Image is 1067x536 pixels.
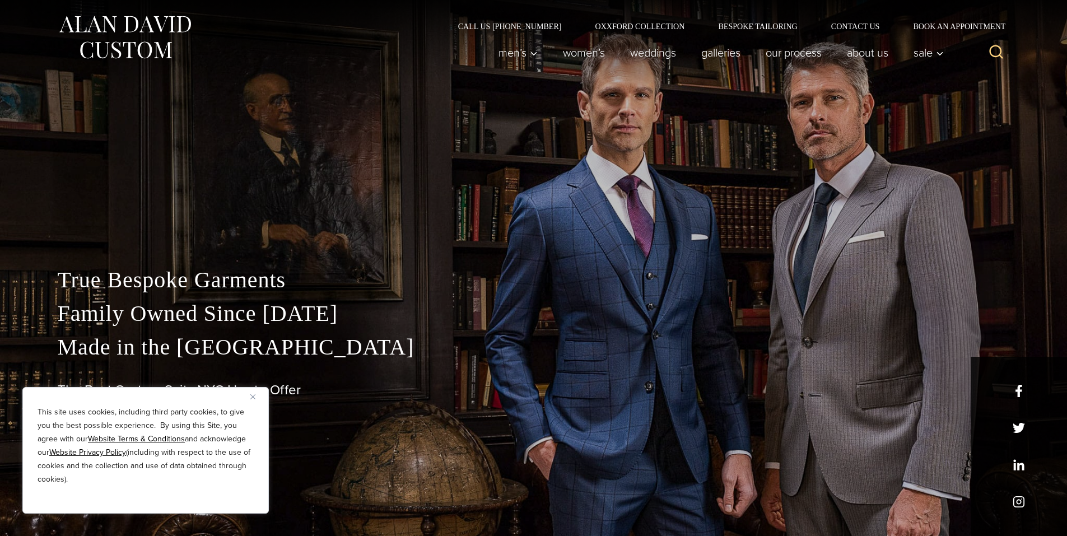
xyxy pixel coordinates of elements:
[486,41,949,64] nav: Primary Navigation
[896,22,1009,30] a: Book an Appointment
[58,12,192,62] img: Alan David Custom
[38,406,254,486] p: This site uses cookies, including third party cookies, to give you the best possible experience. ...
[834,41,901,64] a: About Us
[49,446,126,458] a: Website Privacy Policy
[88,433,185,445] a: Website Terms & Conditions
[250,394,255,399] img: Close
[441,22,579,30] a: Call Us [PHONE_NUMBER]
[441,22,1010,30] nav: Secondary Navigation
[688,41,753,64] a: Galleries
[914,47,944,58] span: Sale
[58,382,1010,398] h1: The Best Custom Suits NYC Has to Offer
[578,22,701,30] a: Oxxford Collection
[814,22,897,30] a: Contact Us
[701,22,814,30] a: Bespoke Tailoring
[550,41,617,64] a: Women’s
[498,47,538,58] span: Men’s
[753,41,834,64] a: Our Process
[250,390,264,403] button: Close
[58,263,1010,364] p: True Bespoke Garments Family Owned Since [DATE] Made in the [GEOGRAPHIC_DATA]
[983,39,1010,66] button: View Search Form
[617,41,688,64] a: weddings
